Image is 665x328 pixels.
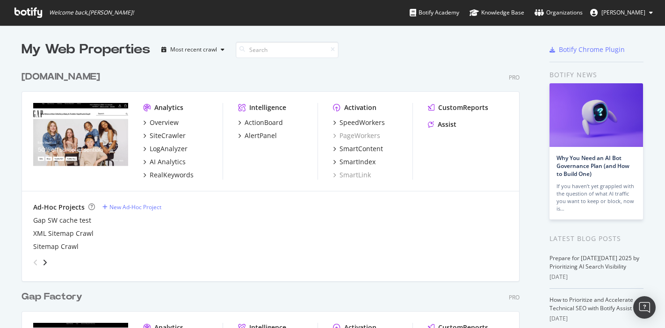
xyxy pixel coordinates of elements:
[150,157,186,167] div: AI Analytics
[170,47,217,52] div: Most recent crawl
[340,157,376,167] div: SmartIndex
[557,182,636,212] div: If you haven’t yet grappled with the question of what AI traffic you want to keep or block, now is…
[245,131,277,140] div: AlertPanel
[150,170,194,180] div: RealKeywords
[549,70,643,80] div: Botify news
[150,118,179,127] div: Overview
[22,70,104,84] a: [DOMAIN_NAME]
[150,144,188,153] div: LogAnalyzer
[22,290,86,304] a: Gap Factory
[601,8,645,16] span: Natalie Bargas
[102,203,161,211] a: New Ad-Hoc Project
[49,9,134,16] span: Welcome back, [PERSON_NAME] !
[238,131,277,140] a: AlertPanel
[236,42,339,58] input: Search
[22,290,82,304] div: Gap Factory
[143,118,179,127] a: Overview
[33,242,79,251] a: Sitemap Crawl
[22,70,100,84] div: [DOMAIN_NAME]
[470,8,524,17] div: Knowledge Base
[333,157,376,167] a: SmartIndex
[33,216,91,225] a: Gap SW cache test
[559,45,625,54] div: Botify Chrome Plugin
[109,203,161,211] div: New Ad-Hoc Project
[549,296,633,312] a: How to Prioritize and Accelerate Technical SEO with Botify Assist
[344,103,376,112] div: Activation
[154,103,183,112] div: Analytics
[333,118,385,127] a: SpeedWorkers
[333,131,380,140] a: PageWorkers
[158,42,228,57] button: Most recent crawl
[143,144,188,153] a: LogAnalyzer
[249,103,286,112] div: Intelligence
[557,154,629,178] a: Why You Need an AI Bot Governance Plan (and How to Build One)
[143,131,186,140] a: SiteCrawler
[42,258,48,267] div: angle-right
[340,118,385,127] div: SpeedWorkers
[33,229,94,238] a: XML Sitemap Crawl
[549,254,639,270] a: Prepare for [DATE][DATE] 2025 by Prioritizing AI Search Visibility
[428,120,456,129] a: Assist
[333,170,371,180] a: SmartLink
[143,170,194,180] a: RealKeywords
[509,73,520,81] div: Pro
[549,273,643,281] div: [DATE]
[33,103,128,179] img: Gap.com
[33,203,85,212] div: Ad-Hoc Projects
[549,314,643,323] div: [DATE]
[438,120,456,129] div: Assist
[549,233,643,244] div: Latest Blog Posts
[333,144,383,153] a: SmartContent
[549,83,643,147] img: Why You Need an AI Bot Governance Plan (and How to Build One)
[150,131,186,140] div: SiteCrawler
[245,118,283,127] div: ActionBoard
[340,144,383,153] div: SmartContent
[29,255,42,270] div: angle-left
[143,157,186,167] a: AI Analytics
[583,5,660,20] button: [PERSON_NAME]
[438,103,488,112] div: CustomReports
[549,45,625,54] a: Botify Chrome Plugin
[633,296,656,319] div: Open Intercom Messenger
[22,40,150,59] div: My Web Properties
[509,293,520,301] div: Pro
[428,103,488,112] a: CustomReports
[238,118,283,127] a: ActionBoard
[535,8,583,17] div: Organizations
[410,8,459,17] div: Botify Academy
